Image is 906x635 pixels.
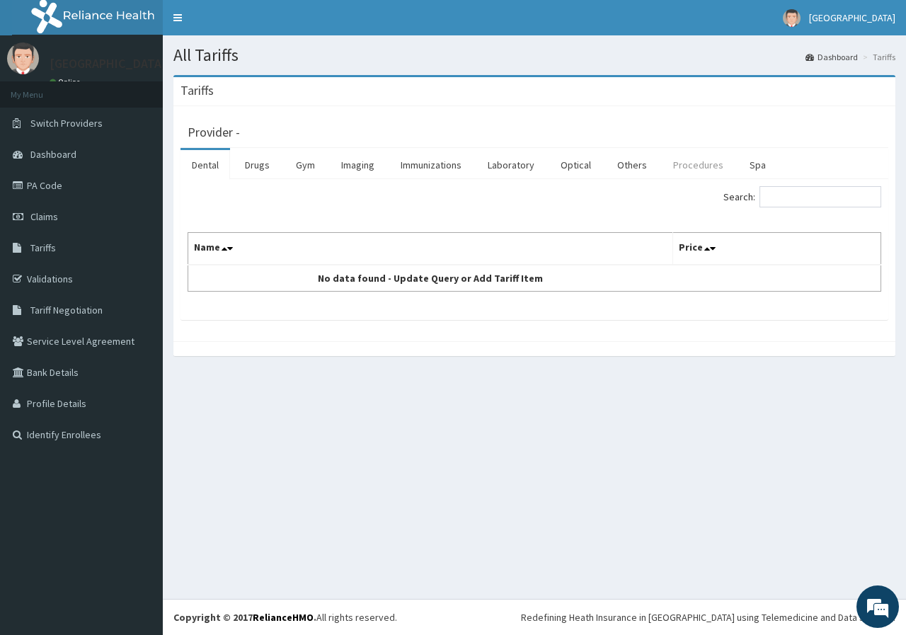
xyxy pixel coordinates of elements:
[188,126,240,139] h3: Provider -
[30,241,56,254] span: Tariffs
[7,42,39,74] img: User Image
[738,150,777,180] a: Spa
[180,84,214,97] h3: Tariffs
[50,77,84,87] a: Online
[809,11,895,24] span: [GEOGRAPHIC_DATA]
[253,611,314,624] a: RelianceHMO
[50,57,166,70] p: [GEOGRAPHIC_DATA]
[234,150,281,180] a: Drugs
[673,233,881,265] th: Price
[859,51,895,63] li: Tariffs
[805,51,858,63] a: Dashboard
[606,150,658,180] a: Others
[285,150,326,180] a: Gym
[30,117,103,130] span: Switch Providers
[476,150,546,180] a: Laboratory
[173,611,316,624] strong: Copyright © 2017 .
[662,150,735,180] a: Procedures
[389,150,473,180] a: Immunizations
[180,150,230,180] a: Dental
[30,148,76,161] span: Dashboard
[188,265,673,292] td: No data found - Update Query or Add Tariff Item
[30,304,103,316] span: Tariff Negotiation
[188,233,673,265] th: Name
[783,9,801,27] img: User Image
[521,610,895,624] div: Redefining Heath Insurance in [GEOGRAPHIC_DATA] using Telemedicine and Data Science!
[330,150,386,180] a: Imaging
[30,210,58,223] span: Claims
[759,186,881,207] input: Search:
[173,46,895,64] h1: All Tariffs
[723,186,881,207] label: Search:
[549,150,602,180] a: Optical
[163,599,906,635] footer: All rights reserved.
